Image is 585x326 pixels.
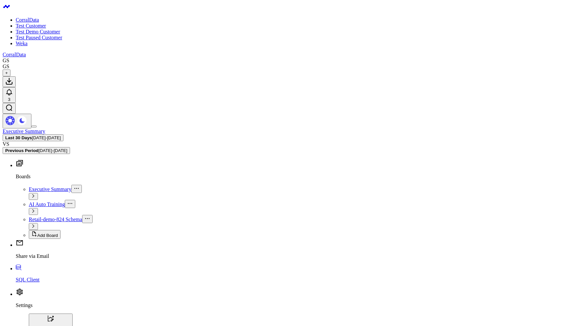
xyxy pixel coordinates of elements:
[16,29,60,34] a: Test Demo Customer
[3,134,63,141] button: Last 30 Days[DATE]-[DATE]
[3,87,16,103] button: 3
[16,266,582,283] a: SQL Client
[16,277,582,283] p: SQL Client
[5,70,8,75] span: +
[5,135,32,140] b: Last 30 Days
[3,58,9,64] div: GS
[16,174,582,180] p: Boards
[3,69,10,76] button: +
[32,135,61,140] span: [DATE] - [DATE]
[5,97,13,102] div: 3
[16,41,27,46] a: Weka
[3,103,16,114] button: Open search
[3,52,26,57] a: CorralData
[16,17,39,23] a: CorralData
[16,302,582,308] p: Settings
[5,148,38,153] b: Previous Period
[29,230,61,239] button: Add Board
[29,217,82,222] a: Retail-demo-824 Schema
[3,128,45,134] a: Executive Summary
[38,148,67,153] span: [DATE] - [DATE]
[3,64,9,69] div: GS
[16,253,582,259] p: Share via Email
[16,23,46,29] a: Test Customer
[3,141,582,147] div: VS
[3,147,70,154] button: Previous Period[DATE]-[DATE]
[29,201,65,207] a: AI Auto Training
[16,35,62,40] a: Test Paused Customer
[29,186,71,192] a: Executive Summary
